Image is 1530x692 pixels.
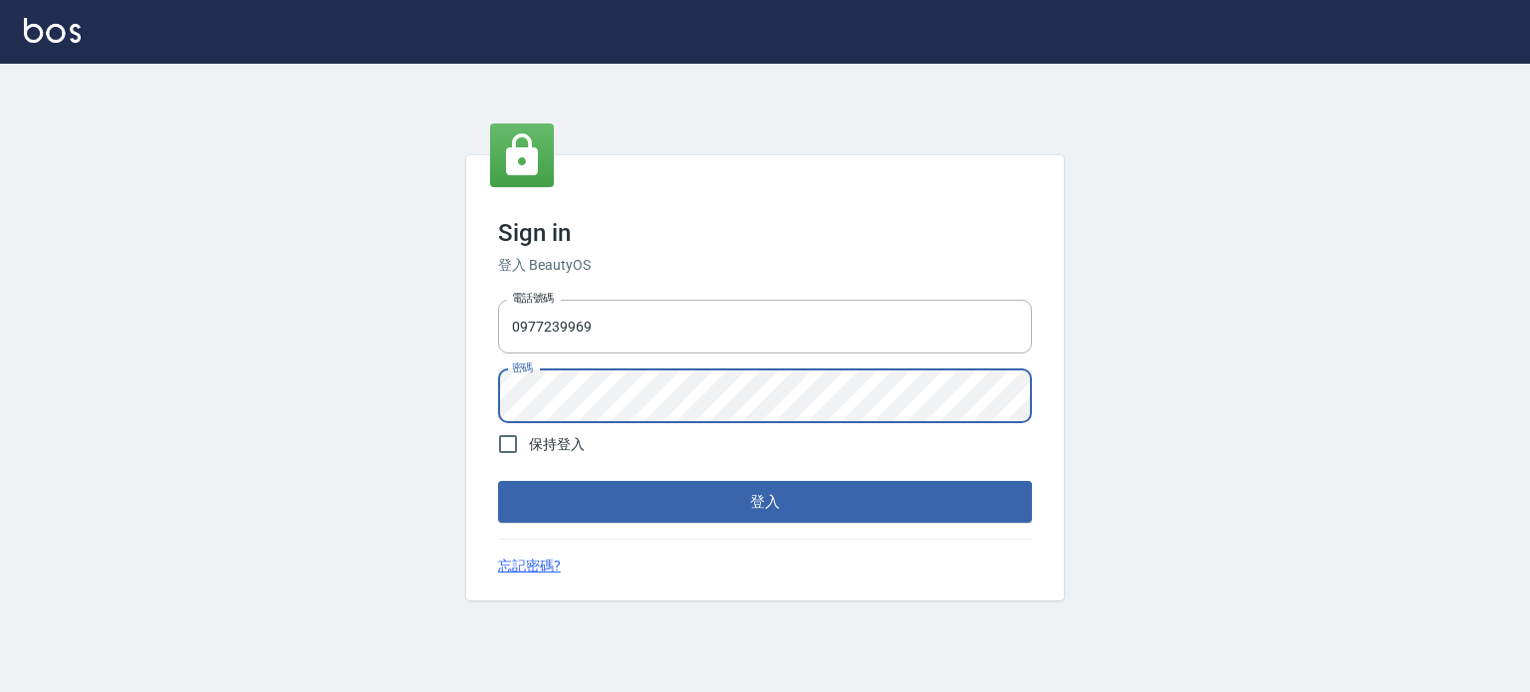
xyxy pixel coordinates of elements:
label: 電話號碼 [512,291,554,306]
img: Logo [24,18,81,43]
h6: 登入 BeautyOS [498,255,1032,276]
label: 密碼 [512,360,533,375]
span: 保持登入 [529,434,585,455]
h3: Sign in [498,219,1032,247]
button: 登入 [498,481,1032,523]
a: 忘記密碼? [498,556,561,577]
